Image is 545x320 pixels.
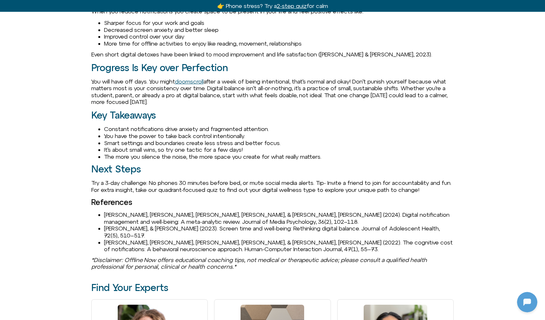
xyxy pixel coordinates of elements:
u: 2-step quiz [277,3,307,9]
h2: Key Takeaways [91,110,454,120]
li: [PERSON_NAME], [PERSON_NAME], [PERSON_NAME], [PERSON_NAME], & [PERSON_NAME], [PERSON_NAME] (2024)... [104,211,454,225]
li: It’s about small wins, so try one tactic for a few days! [104,146,454,153]
li: Sharper focus for your work and goals [104,19,454,26]
li: Constant notifications drive anxiety and fragmented attention. [104,126,454,133]
li: Decreased screen anxiety and better sleep [104,26,454,33]
li: Improved control over your day [104,33,454,40]
li: The more you silence the noise, the more space you create for what really matters. [104,153,454,160]
p: Try a 3-day challenge: No phones 30 minutes before bed, or mute social media alerts. Tip- Invite ... [91,179,454,193]
a: doomscroll [175,78,204,85]
p: Even short digital detoxes have been linked to mood improvement and life satisfaction ([PERSON_NA... [91,51,454,58]
h2: Next Steps [91,164,454,174]
h3: References [91,198,454,206]
li: You have the power to take back control intentionally. [104,133,454,140]
h2: Progress Is Key over Perfection [91,62,454,73]
p: You will have off days. You might after a week of being intentional, that’s normal and okay! Don’... [91,78,454,105]
a: 👉 Phone stress? Try a2-step quizfor calm [217,3,328,9]
li: [PERSON_NAME], & [PERSON_NAME] (2023). Screen time and well-being: Rethinking digital balance. Jo... [104,225,454,239]
iframe: Botpress [517,292,537,312]
h2: Find Your Experts [91,282,454,293]
li: [PERSON_NAME], [PERSON_NAME], [PERSON_NAME], [PERSON_NAME], & [PERSON_NAME], [PERSON_NAME] (2022)... [104,239,454,253]
li: More time for offline activities to enjoy like reading, movement, relationships [104,40,454,47]
em: *Disclaimer: Offline Now offers educational coaching tips, not medical or therapeutic advice; ple... [91,257,427,270]
li: Smart settings and boundaries create less stress and better focus. [104,140,454,147]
